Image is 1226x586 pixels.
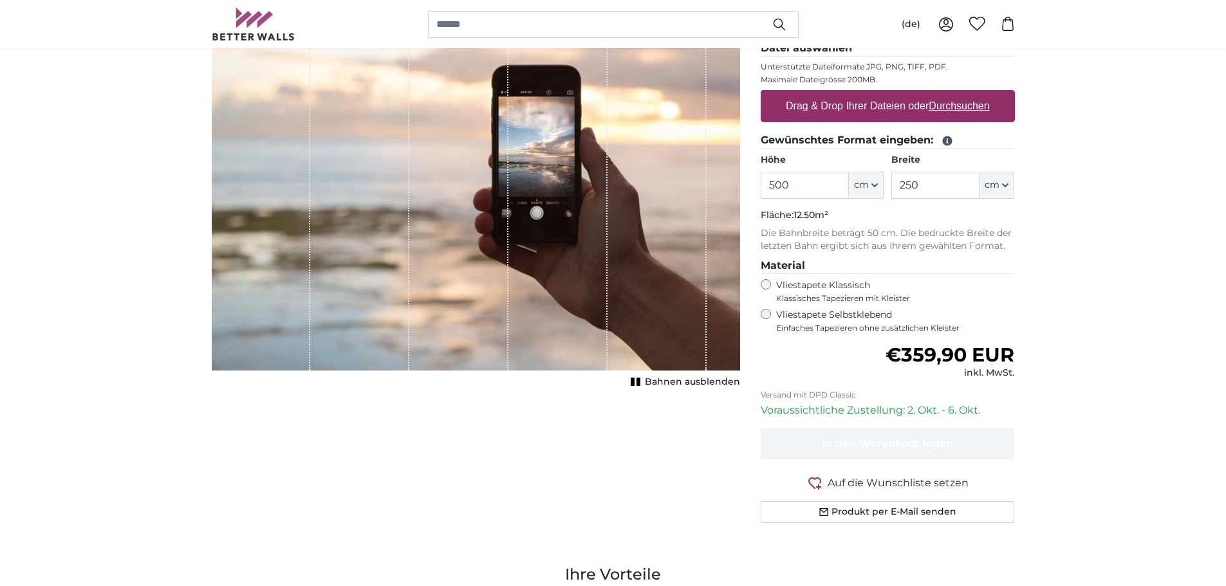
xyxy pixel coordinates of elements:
p: Die Bahnbreite beträgt 50 cm. Die bedruckte Breite der letzten Bahn ergibt sich aus Ihrem gewählt... [761,227,1015,253]
div: inkl. MwSt. [886,367,1014,380]
legend: Gewünschtes Format eingeben: [761,133,1015,149]
p: Maximale Dateigrösse 200MB. [761,75,1015,85]
button: Bahnen ausblenden [627,373,740,391]
button: cm [849,172,884,199]
button: Produkt per E-Mail senden [761,501,1015,523]
label: Breite [891,154,1014,167]
span: In den Warenkorb legen [822,437,953,450]
p: Unterstützte Dateiformate JPG, PNG, TIFF, PDF. [761,62,1015,72]
h3: Ihre Vorteile [212,564,1015,585]
span: cm [854,179,869,192]
p: Fläche: [761,209,1015,222]
p: Voraussichtliche Zustellung: 2. Okt. - 6. Okt. [761,403,1015,418]
img: Betterwalls [212,8,295,41]
button: cm [980,172,1014,199]
button: In den Warenkorb legen [761,428,1015,459]
label: Vliestapete Klassisch [776,279,1004,304]
span: Bahnen ausblenden [645,376,740,389]
span: Klassisches Tapezieren mit Kleister [776,293,1004,304]
span: €359,90 EUR [886,343,1014,367]
button: Auf die Wunschliste setzen [761,475,1015,491]
legend: Datei auswählen [761,41,1015,57]
span: cm [985,179,999,192]
span: Einfaches Tapezieren ohne zusätzlichen Kleister [776,323,1015,333]
label: Höhe [761,154,884,167]
label: Vliestapete Selbstklebend [776,309,1015,333]
span: Auf die Wunschliste setzen [828,475,969,491]
legend: Material [761,258,1015,274]
u: Durchsuchen [929,100,989,111]
span: 12.50m² [794,209,828,221]
label: Drag & Drop Ihrer Dateien oder [781,93,995,119]
p: Versand mit DPD Classic [761,390,1015,400]
button: (de) [891,13,931,36]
